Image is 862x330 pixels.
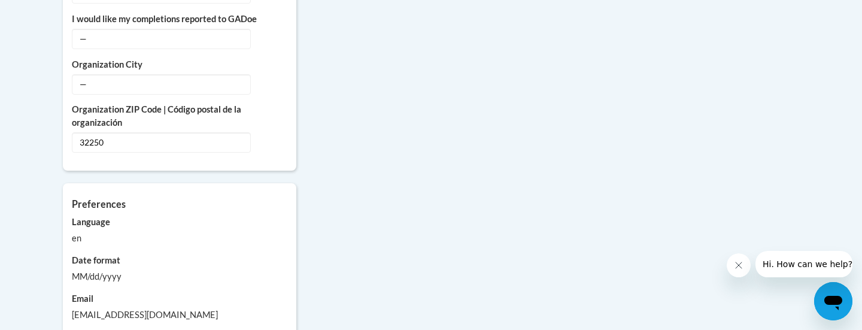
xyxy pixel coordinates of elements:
div: en [72,232,287,245]
label: Organization ZIP Code | Código postal de la organización [72,103,287,129]
iframe: Button to launch messaging window [814,282,852,320]
label: I would like my completions reported to GADoe [72,13,287,26]
span: — [72,74,251,95]
label: Language [72,216,287,229]
h5: Preferences [72,198,287,210]
iframe: Message from company [755,251,852,277]
label: Organization City [72,58,287,71]
iframe: Close message [727,253,751,277]
span: 32250 [72,132,251,153]
label: Email [72,292,287,305]
span: — [72,29,251,49]
div: [EMAIL_ADDRESS][DOMAIN_NAME] [72,308,287,322]
div: MM/dd/yyyy [72,270,287,283]
label: Date format [72,254,287,267]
